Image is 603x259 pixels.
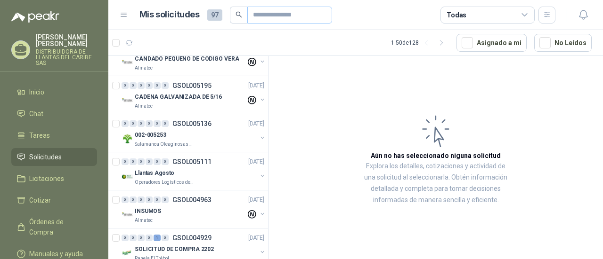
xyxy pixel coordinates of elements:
[154,82,161,89] div: 0
[36,49,97,66] p: DISTRIBUIDORA DE LLANTAS DEL CARIBE SAS
[172,158,212,165] p: GSOL005111
[130,196,137,203] div: 0
[135,179,194,186] p: Operadores Logísticos del Caribe
[122,196,129,203] div: 0
[29,217,88,237] span: Órdenes de Compra
[122,209,133,220] img: Company Logo
[391,35,449,50] div: 1 - 50 de 128
[146,158,153,165] div: 0
[122,80,266,110] a: 0 0 0 0 0 0 GSOL005195[DATE] Company LogoCADENA GALVANIZADA DE 5/16Almatec
[172,82,212,89] p: GSOL005195
[139,8,200,22] h1: Mis solicitudes
[29,152,62,162] span: Solicitudes
[236,11,242,18] span: search
[135,207,161,216] p: INSUMOS
[29,195,51,205] span: Cotizar
[122,158,129,165] div: 0
[122,118,266,148] a: 0 0 0 0 0 0 GSOL005136[DATE] Company Logo002-005253Salamanca Oleaginosas SAS
[11,105,97,123] a: Chat
[138,82,145,89] div: 0
[135,169,174,178] p: Llantas Agosto
[172,235,212,241] p: GSOL004929
[135,55,239,63] p: CANDADO PEQUEÑO DE CODIGO VERA
[130,158,137,165] div: 0
[162,235,169,241] div: 0
[11,213,97,241] a: Órdenes de Compra
[130,82,137,89] div: 0
[138,120,145,127] div: 0
[162,196,169,203] div: 0
[138,196,145,203] div: 0
[138,235,145,241] div: 0
[154,120,161,127] div: 0
[135,141,194,148] p: Salamanca Oleaginosas SAS
[11,191,97,209] a: Cotizar
[363,161,509,206] p: Explora los detalles, cotizaciones y actividad de una solicitud al seleccionarla. Obtén informaci...
[130,235,137,241] div: 0
[371,150,501,161] h3: Aún no has seleccionado niguna solicitud
[122,235,129,241] div: 0
[135,217,153,224] p: Almatec
[122,120,129,127] div: 0
[248,157,264,166] p: [DATE]
[248,234,264,243] p: [DATE]
[447,10,466,20] div: Todas
[11,11,59,23] img: Logo peakr
[138,158,145,165] div: 0
[162,158,169,165] div: 0
[36,34,97,47] p: [PERSON_NAME] [PERSON_NAME]
[122,171,133,182] img: Company Logo
[534,34,592,52] button: No Leídos
[135,64,153,72] p: Almatec
[29,109,43,119] span: Chat
[162,82,169,89] div: 0
[122,42,266,72] a: 0 0 0 0 0 0 GSOL005196[DATE] Company LogoCANDADO PEQUEÑO DE CODIGO VERAAlmatec
[122,194,266,224] a: 0 0 0 0 0 0 GSOL004963[DATE] Company LogoINSUMOSAlmatec
[29,130,50,141] span: Tareas
[456,34,527,52] button: Asignado a mi
[122,133,133,144] img: Company Logo
[11,170,97,188] a: Licitaciones
[122,95,133,106] img: Company Logo
[248,196,264,204] p: [DATE]
[11,148,97,166] a: Solicitudes
[130,120,137,127] div: 0
[122,247,133,259] img: Company Logo
[154,235,161,241] div: 1
[248,119,264,128] p: [DATE]
[122,82,129,89] div: 0
[172,196,212,203] p: GSOL004963
[146,82,153,89] div: 0
[172,120,212,127] p: GSOL005136
[248,81,264,90] p: [DATE]
[29,249,83,259] span: Manuales y ayuda
[29,173,64,184] span: Licitaciones
[29,87,44,97] span: Inicio
[122,156,266,186] a: 0 0 0 0 0 0 GSOL005111[DATE] Company LogoLlantas AgostoOperadores Logísticos del Caribe
[207,9,222,21] span: 97
[135,245,214,254] p: SOLICITUD DE COMPRA 2202
[135,102,153,110] p: Almatec
[11,83,97,101] a: Inicio
[135,93,222,102] p: CADENA GALVANIZADA DE 5/16
[146,235,153,241] div: 0
[162,120,169,127] div: 0
[135,131,166,140] p: 002-005253
[146,120,153,127] div: 0
[154,196,161,203] div: 0
[11,126,97,144] a: Tareas
[154,158,161,165] div: 0
[146,196,153,203] div: 0
[122,57,133,68] img: Company Logo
